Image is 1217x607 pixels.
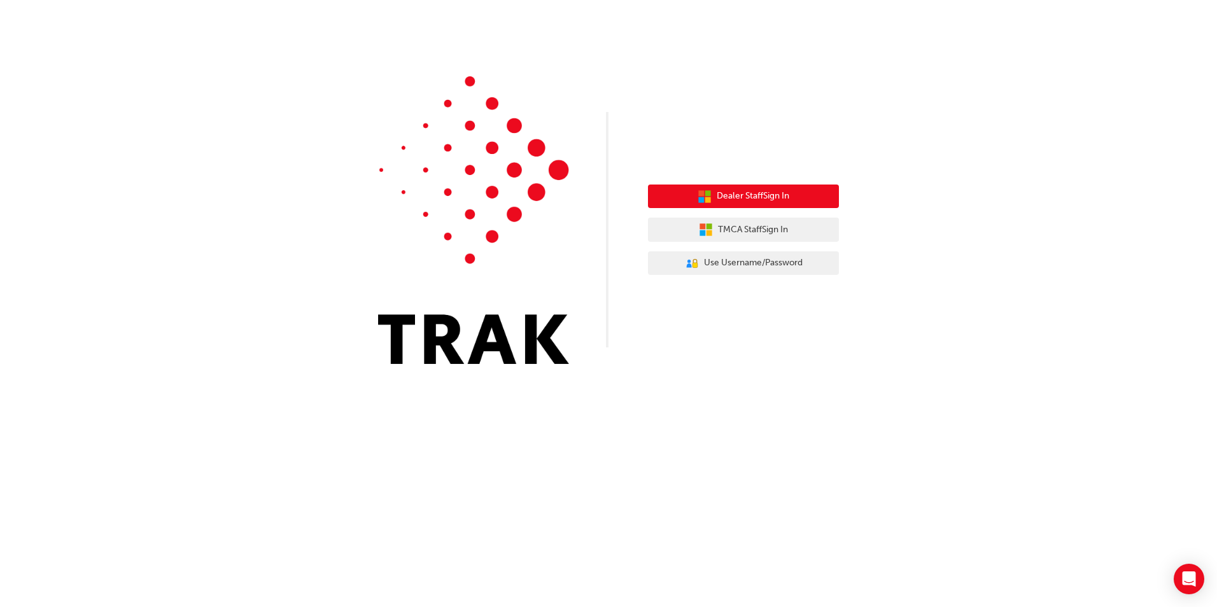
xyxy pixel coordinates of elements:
[717,189,789,204] span: Dealer Staff Sign In
[1174,564,1204,594] div: Open Intercom Messenger
[648,218,839,242] button: TMCA StaffSign In
[648,251,839,276] button: Use Username/Password
[704,256,803,270] span: Use Username/Password
[378,76,569,364] img: Trak
[718,223,788,237] span: TMCA Staff Sign In
[648,185,839,209] button: Dealer StaffSign In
